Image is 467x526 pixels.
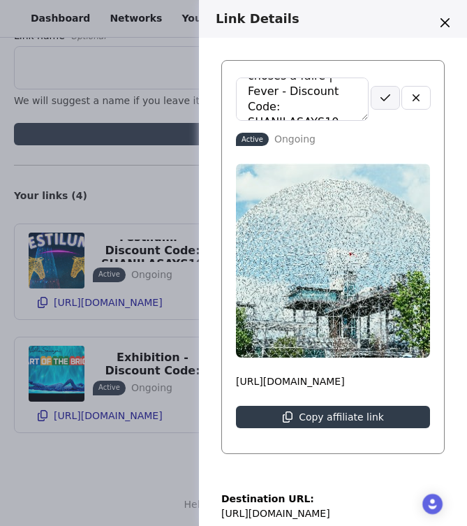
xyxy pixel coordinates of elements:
[236,163,430,358] img: Événements à Montréal : Activités et choses à faire | Fever
[236,406,430,428] button: Copy affiliate link
[299,411,384,423] p: Copy affiliate link
[274,132,316,147] p: Ongoing
[433,11,456,34] button: Close
[236,374,430,389] p: [URL][DOMAIN_NAME]
[216,11,432,27] h3: Link Details
[242,134,263,145] p: Active
[422,494,443,514] div: Open Intercom Messenger
[236,78,369,121] textarea: Événements à [GEOGRAPHIC_DATA] : Activités et choses à faire | Fever - Discount Code: SHANILASAYS10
